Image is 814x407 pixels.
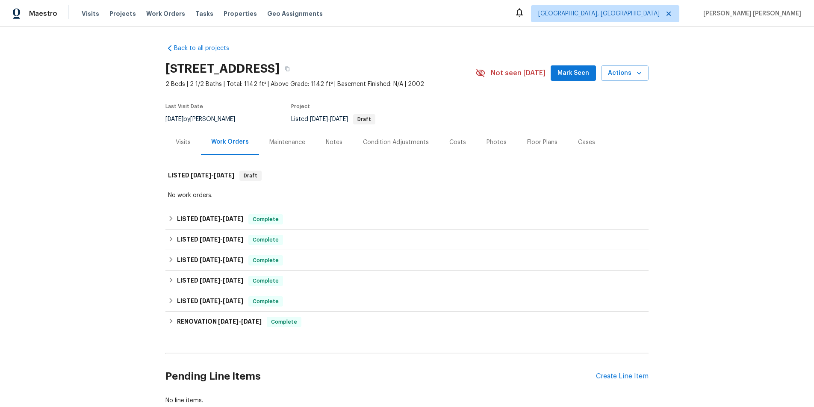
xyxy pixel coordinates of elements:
span: Project [291,104,310,109]
span: [PERSON_NAME] [PERSON_NAME] [700,9,801,18]
span: Draft [240,171,261,180]
h6: LISTED [177,235,243,245]
span: [DATE] [200,257,220,263]
span: - [200,257,243,263]
span: Complete [249,277,282,285]
span: Not seen [DATE] [491,69,546,77]
div: Costs [449,138,466,147]
span: [DATE] [200,216,220,222]
span: [DATE] [200,298,220,304]
h6: LISTED [177,214,243,224]
span: Draft [354,117,375,122]
span: Complete [268,318,301,326]
span: [GEOGRAPHIC_DATA], [GEOGRAPHIC_DATA] [538,9,660,18]
span: [DATE] [330,116,348,122]
span: [DATE] [223,277,243,283]
button: Actions [601,65,649,81]
div: Floor Plans [527,138,557,147]
span: 2 Beds | 2 1/2 Baths | Total: 1142 ft² | Above Grade: 1142 ft² | Basement Finished: N/A | 2002 [165,80,475,88]
span: Complete [249,256,282,265]
div: Create Line Item [596,372,649,380]
div: LISTED [DATE]-[DATE]Complete [165,271,649,291]
span: Visits [82,9,99,18]
div: Work Orders [211,138,249,146]
div: No line items. [165,396,649,405]
span: Complete [249,215,282,224]
div: Cases [578,138,595,147]
span: - [200,236,243,242]
div: Notes [326,138,342,147]
span: - [218,319,262,324]
button: Mark Seen [551,65,596,81]
span: [DATE] [241,319,262,324]
span: Work Orders [146,9,185,18]
h6: RENOVATION [177,317,262,327]
span: Last Visit Date [165,104,203,109]
span: [DATE] [200,236,220,242]
span: Actions [608,68,642,79]
span: - [200,298,243,304]
span: Geo Assignments [267,9,323,18]
span: Maestro [29,9,57,18]
div: Photos [487,138,507,147]
span: Listed [291,116,375,122]
span: Complete [249,236,282,244]
span: - [200,216,243,222]
span: [DATE] [191,172,211,178]
div: LISTED [DATE]-[DATE]Complete [165,209,649,230]
div: Condition Adjustments [363,138,429,147]
span: [DATE] [218,319,239,324]
h6: LISTED [168,171,234,181]
span: Projects [109,9,136,18]
h2: Pending Line Items [165,357,596,396]
span: Complete [249,297,282,306]
span: Mark Seen [557,68,589,79]
h2: [STREET_ADDRESS] [165,65,280,73]
span: Tasks [195,11,213,17]
div: by [PERSON_NAME] [165,114,245,124]
a: Back to all projects [165,44,248,53]
h6: LISTED [177,276,243,286]
span: [DATE] [223,298,243,304]
span: - [310,116,348,122]
div: No work orders. [168,191,646,200]
span: Properties [224,9,257,18]
span: [DATE] [223,257,243,263]
span: [DATE] [310,116,328,122]
div: LISTED [DATE]-[DATE]Complete [165,291,649,312]
span: [DATE] [223,216,243,222]
button: Copy Address [280,61,295,77]
span: [DATE] [165,116,183,122]
span: - [200,277,243,283]
span: - [191,172,234,178]
div: LISTED [DATE]-[DATE]Complete [165,250,649,271]
span: [DATE] [200,277,220,283]
span: [DATE] [214,172,234,178]
h6: LISTED [177,255,243,265]
h6: LISTED [177,296,243,307]
div: LISTED [DATE]-[DATE]Draft [165,162,649,189]
span: [DATE] [223,236,243,242]
div: RENOVATION [DATE]-[DATE]Complete [165,312,649,332]
div: Visits [176,138,191,147]
div: LISTED [DATE]-[DATE]Complete [165,230,649,250]
div: Maintenance [269,138,305,147]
